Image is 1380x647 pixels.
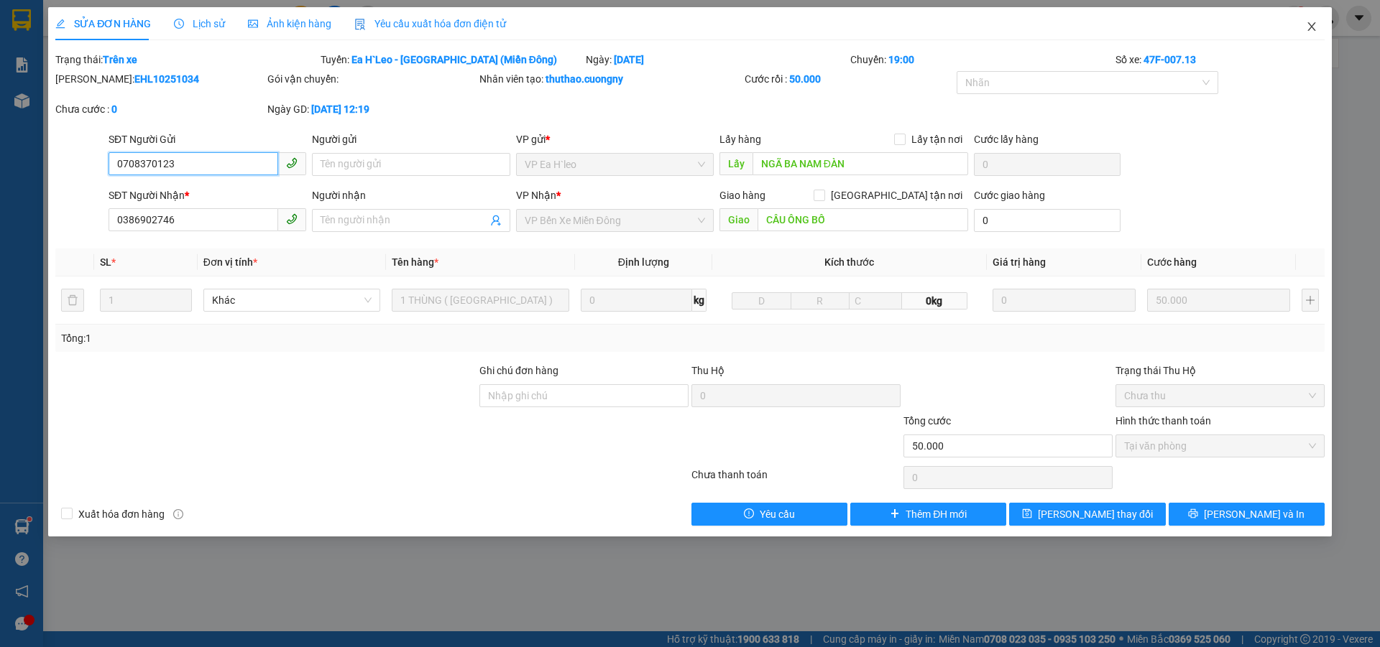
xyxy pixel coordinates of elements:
[61,289,84,312] button: delete
[824,256,874,268] span: Kích thước
[692,289,707,312] span: kg
[849,292,902,309] input: C
[55,71,264,87] div: [PERSON_NAME]:
[392,289,569,312] input: VD: Bàn, Ghế
[479,365,558,376] label: Ghi chú đơn hàng
[286,157,298,169] span: phone
[351,54,557,65] b: Ea H`Leo - [GEOGRAPHIC_DATA] (Miền Đông)
[55,101,264,117] div: Chưa cước :
[173,509,183,519] span: info-circle
[1144,54,1196,65] b: 47F-007.13
[312,187,510,203] div: Người nhận
[100,256,111,268] span: SL
[1124,435,1316,457] span: Tại văn phòng
[1038,506,1153,522] span: [PERSON_NAME] thay đổi
[1302,289,1319,312] button: plus
[906,506,967,522] span: Thêm ĐH mới
[902,292,967,309] span: 0kg
[73,506,170,522] span: Xuất hóa đơn hàng
[758,208,968,231] input: Dọc đường
[103,54,137,65] b: Trên xe
[1147,289,1290,312] input: 0
[111,103,117,115] b: 0
[354,18,506,29] span: Yêu cầu xuất hóa đơn điện tử
[584,52,850,68] div: Ngày:
[974,190,1045,201] label: Cước giao hàng
[888,54,914,65] b: 19:00
[311,103,369,115] b: [DATE] 12:19
[174,18,225,29] span: Lịch sử
[479,384,689,407] input: Ghi chú đơn hàng
[312,131,510,147] div: Người gửi
[55,18,151,29] span: SỬA ĐƠN HÀNG
[1124,385,1316,406] span: Chưa thu
[691,503,847,526] button: exclamation-circleYêu cầu
[354,19,366,30] img: icon
[479,71,742,87] div: Nhân viên tạo:
[1009,503,1165,526] button: save[PERSON_NAME] thay đổi
[791,292,850,309] input: R
[789,73,821,85] b: 50.000
[614,54,644,65] b: [DATE]
[490,215,502,226] span: user-add
[850,503,1006,526] button: plusThêm ĐH mới
[1114,52,1326,68] div: Số xe:
[974,209,1121,232] input: Cước giao hàng
[890,508,900,520] span: plus
[525,210,705,231] span: VP Bến Xe Miền Đông
[974,153,1121,176] input: Cước lấy hàng
[753,152,968,175] input: Dọc đường
[1204,506,1305,522] span: [PERSON_NAME] và In
[392,256,438,268] span: Tên hàng
[745,71,954,87] div: Cước rồi :
[267,71,477,87] div: Gói vận chuyển:
[1147,256,1197,268] span: Cước hàng
[267,101,477,117] div: Ngày GD:
[849,52,1114,68] div: Chuyến:
[54,52,319,68] div: Trạng thái:
[1022,508,1032,520] span: save
[109,187,306,203] div: SĐT Người Nhận
[516,131,714,147] div: VP gửi
[248,19,258,29] span: picture
[109,131,306,147] div: SĐT Người Gửi
[744,508,754,520] span: exclamation-circle
[903,415,951,427] span: Tổng cước
[906,131,968,147] span: Lấy tận nơi
[55,19,65,29] span: edit
[1169,503,1325,526] button: printer[PERSON_NAME] và In
[825,187,968,203] span: [GEOGRAPHIC_DATA] tận nơi
[993,289,1136,312] input: 0
[1292,7,1332,47] button: Close
[618,256,669,268] span: Định lượng
[1115,363,1325,378] div: Trạng thái Thu Hộ
[691,365,724,376] span: Thu Hộ
[525,154,705,175] span: VP Ea H`leo
[732,292,791,309] input: D
[248,18,331,29] span: Ảnh kiện hàng
[174,19,184,29] span: clock-circle
[719,152,753,175] span: Lấy
[286,213,298,225] span: phone
[719,190,765,201] span: Giao hàng
[1188,508,1198,520] span: printer
[690,467,902,492] div: Chưa thanh toán
[546,73,623,85] b: thuthao.cuongny
[974,134,1039,145] label: Cước lấy hàng
[61,330,533,346] div: Tổng: 1
[1115,415,1211,427] label: Hình thức thanh toán
[993,256,1046,268] span: Giá trị hàng
[760,506,795,522] span: Yêu cầu
[1306,21,1317,32] span: close
[134,73,199,85] b: EHL10251034
[203,256,257,268] span: Đơn vị tính
[319,52,584,68] div: Tuyến:
[719,208,758,231] span: Giao
[212,289,372,311] span: Khác
[719,134,761,145] span: Lấy hàng
[516,190,556,201] span: VP Nhận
